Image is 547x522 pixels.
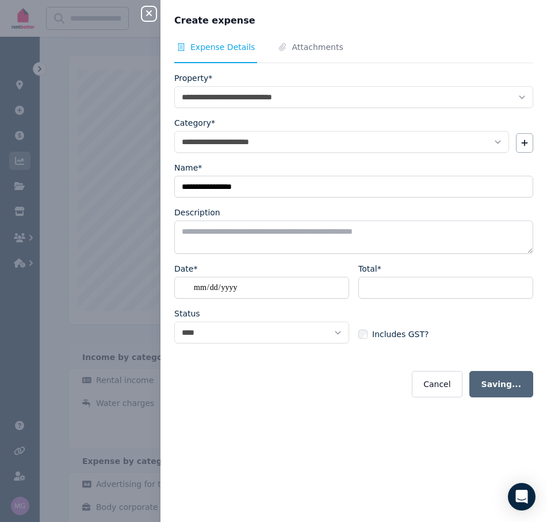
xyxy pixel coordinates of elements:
div: Open Intercom Messenger [508,483,535,511]
nav: Tabs [174,41,533,63]
label: Date* [174,263,197,274]
label: Category* [174,117,215,129]
input: Includes GST? [358,330,368,339]
button: Cancel [412,371,462,397]
label: Status [174,308,200,319]
span: Create expense [174,14,255,28]
label: Name* [174,162,202,173]
span: Attachments [292,41,343,53]
span: Expense Details [190,41,255,53]
label: Total* [358,263,381,274]
span: Includes GST? [372,328,429,340]
label: Description [174,207,220,218]
label: Property* [174,72,212,84]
